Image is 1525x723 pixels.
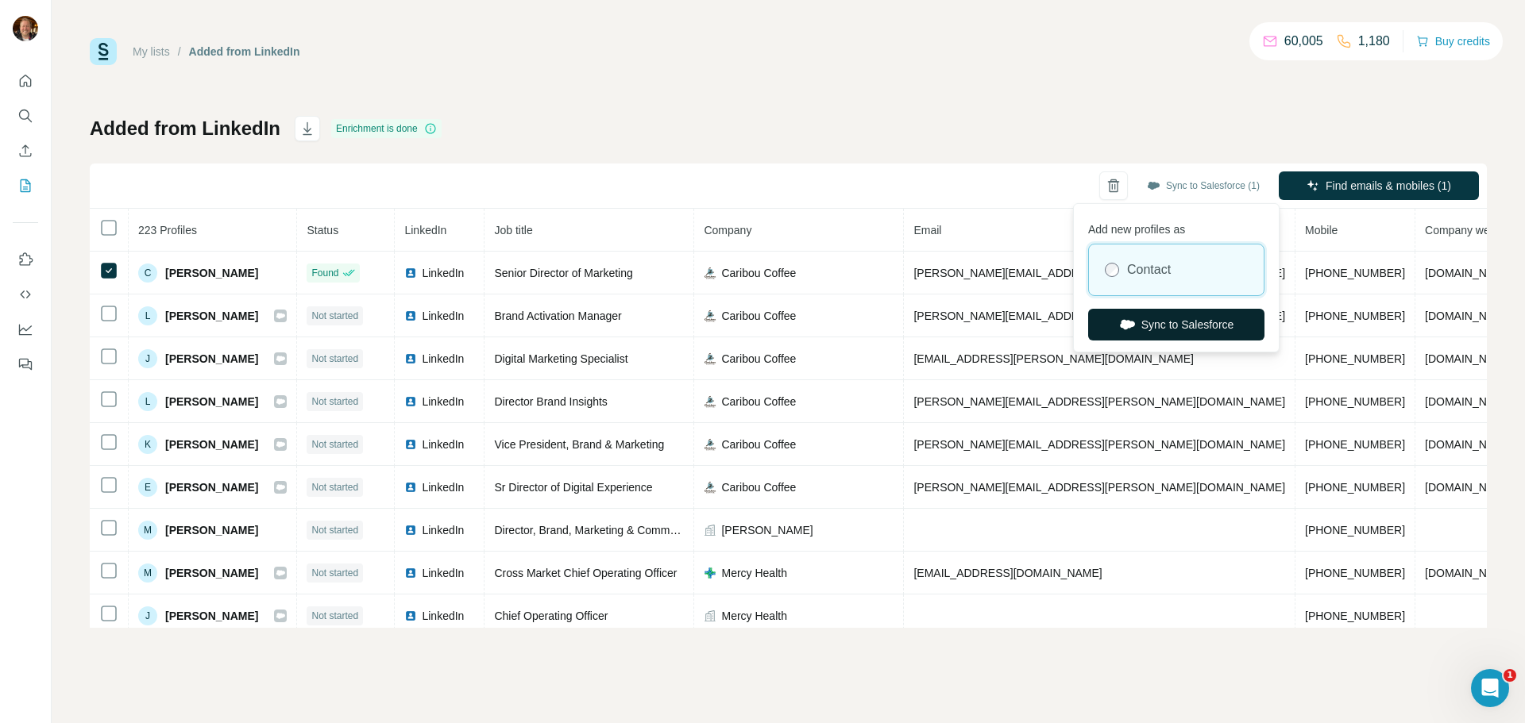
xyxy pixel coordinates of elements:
[721,522,813,538] span: [PERSON_NAME]
[1284,32,1323,51] p: 60,005
[133,45,170,58] a: My lists
[189,44,300,60] div: Added from LinkedIn
[404,224,446,237] span: LinkedIn
[1425,224,1513,237] span: Company website
[404,524,417,536] img: LinkedIn logo
[404,310,417,322] img: LinkedIn logo
[721,308,796,324] span: Caribou Coffee
[422,394,464,410] span: LinkedIn
[178,44,181,60] li: /
[90,38,117,65] img: Surfe Logo
[311,480,358,494] span: Not started
[913,352,1193,365] span: [EMAIL_ADDRESS][PERSON_NAME][DOMAIN_NAME]
[1305,310,1405,322] span: [PHONE_NUMBER]
[704,224,751,237] span: Company
[404,610,417,622] img: LinkedIn logo
[165,265,258,281] span: [PERSON_NAME]
[138,606,157,625] div: J
[404,395,417,408] img: LinkedIn logo
[913,438,1285,451] span: [PERSON_NAME][EMAIL_ADDRESS][PERSON_NAME][DOMAIN_NAME]
[704,267,716,279] img: company-logo
[494,310,621,322] span: Brand Activation Manager
[494,395,607,408] span: Director Brand Insights
[138,478,157,497] div: E
[165,608,258,624] span: [PERSON_NAME]
[165,394,258,410] span: [PERSON_NAME]
[311,523,358,537] span: Not started
[913,224,941,237] span: Email
[311,609,358,623] span: Not started
[13,67,38,95] button: Quick start
[721,351,796,367] span: Caribou Coffee
[721,265,796,281] span: Caribou Coffee
[913,395,1285,408] span: [PERSON_NAME][EMAIL_ADDRESS][PERSON_NAME][DOMAIN_NAME]
[704,438,716,451] img: company-logo
[494,610,608,622] span: Chief Operating Officer
[331,119,442,138] div: Enrichment is done
[1326,178,1451,194] span: Find emails & mobiles (1)
[422,608,464,624] span: LinkedIn
[311,266,338,280] span: Found
[1279,171,1479,200] button: Find emails & mobiles (1)
[422,479,464,495] span: LinkedIn
[1425,395,1514,408] span: [DOMAIN_NAME]
[138,224,197,237] span: 223 Profiles
[1305,567,1405,579] span: [PHONE_NUMBER]
[1127,260,1171,279] label: Contact
[13,137,38,165] button: Enrich CSV
[138,306,157,325] div: L
[913,481,1285,494] span: [PERSON_NAME][EMAIL_ADDRESS][PERSON_NAME][DOMAIN_NAME]
[721,608,786,624] span: Mercy Health
[404,481,417,494] img: LinkedIn logo
[1305,610,1405,622] span: [PHONE_NUMBER]
[13,315,38,344] button: Dashboard
[311,437,358,452] span: Not started
[913,567,1102,579] span: [EMAIL_ADDRESS][DOMAIN_NAME]
[138,349,157,368] div: J
[1136,174,1271,198] button: Sync to Salesforce (1)
[704,395,716,408] img: company-logo
[422,308,464,324] span: LinkedIn
[404,267,417,279] img: LinkedIn logo
[494,524,714,536] span: Director, Brand, Marketing & Communication
[1305,524,1405,536] span: [PHONE_NUMBER]
[913,310,1285,322] span: [PERSON_NAME][EMAIL_ADDRESS][PERSON_NAME][DOMAIN_NAME]
[1416,30,1490,52] button: Buy credits
[13,350,38,379] button: Feedback
[13,280,38,309] button: Use Surfe API
[1358,32,1390,51] p: 1,180
[13,16,38,41] img: Avatar
[1504,669,1516,682] span: 1
[1425,438,1514,451] span: [DOMAIN_NAME]
[165,479,258,495] span: [PERSON_NAME]
[1425,481,1514,494] span: [DOMAIN_NAME]
[1305,481,1405,494] span: [PHONE_NUMBER]
[721,479,796,495] span: Caribou Coffee
[138,392,157,411] div: L
[494,224,532,237] span: Job title
[1471,669,1509,707] iframe: Intercom live chat
[138,521,157,540] div: M
[494,481,652,494] span: Sr Director of Digital Experience
[165,351,258,367] span: [PERSON_NAME]
[913,267,1285,279] span: [PERSON_NAME][EMAIL_ADDRESS][PERSON_NAME][DOMAIN_NAME]
[422,522,464,538] span: LinkedIn
[404,438,417,451] img: LinkedIn logo
[1425,352,1514,365] span: [DOMAIN_NAME]
[721,436,796,452] span: Caribou Coffee
[138,435,157,454] div: K
[90,116,280,141] h1: Added from LinkedIn
[1088,215,1264,237] p: Add new profiles as
[311,566,358,580] span: Not started
[1305,438,1405,451] span: [PHONE_NUMBER]
[311,309,358,323] span: Not started
[165,565,258,581] span: [PERSON_NAME]
[138,263,157,283] div: C
[1305,395,1405,408] span: [PHONE_NUMBER]
[13,245,38,274] button: Use Surfe on LinkedIn
[494,438,664,451] span: Vice President, Brand & Marketing
[1305,352,1405,365] span: [PHONE_NUMBER]
[704,310,716,322] img: company-logo
[721,565,786,581] span: Mercy Health
[311,394,358,409] span: Not started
